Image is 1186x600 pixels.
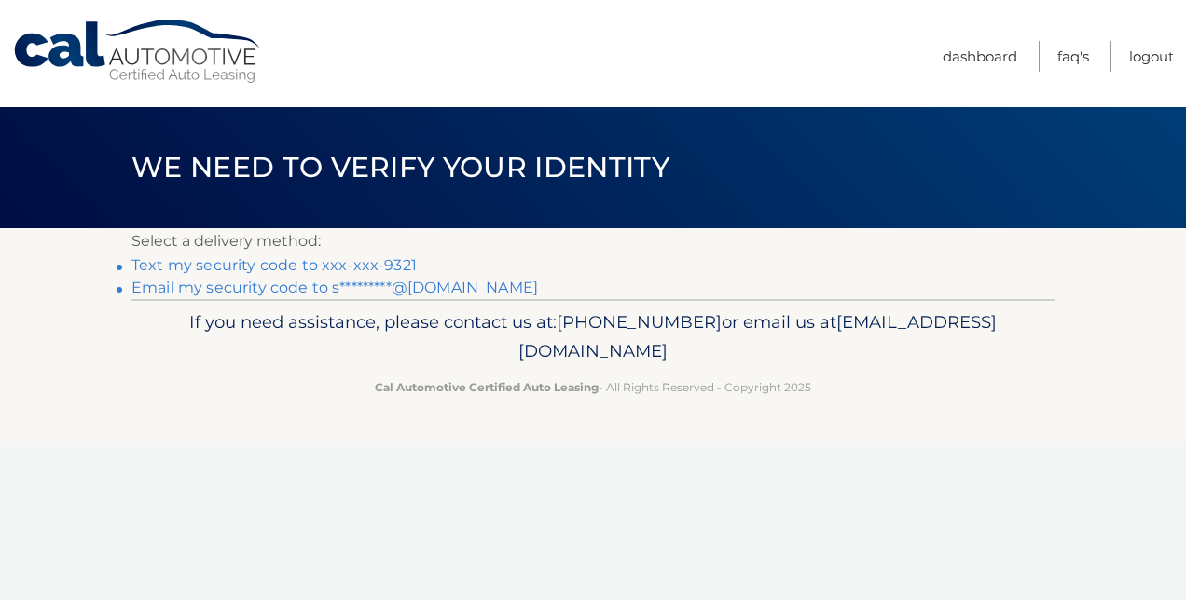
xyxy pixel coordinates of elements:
span: We need to verify your identity [131,150,669,184]
p: Select a delivery method: [131,228,1055,254]
a: Logout [1129,41,1174,72]
a: Email my security code to s*********@[DOMAIN_NAME] [131,279,538,296]
p: If you need assistance, please contact us at: or email us at [144,307,1042,367]
strong: Cal Automotive Certified Auto Leasing [375,380,599,394]
a: Dashboard [943,41,1017,72]
a: Text my security code to xxx-xxx-9321 [131,256,417,274]
a: FAQ's [1057,41,1089,72]
p: - All Rights Reserved - Copyright 2025 [144,377,1042,397]
span: [PHONE_NUMBER] [557,311,722,333]
a: Cal Automotive [12,19,264,85]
